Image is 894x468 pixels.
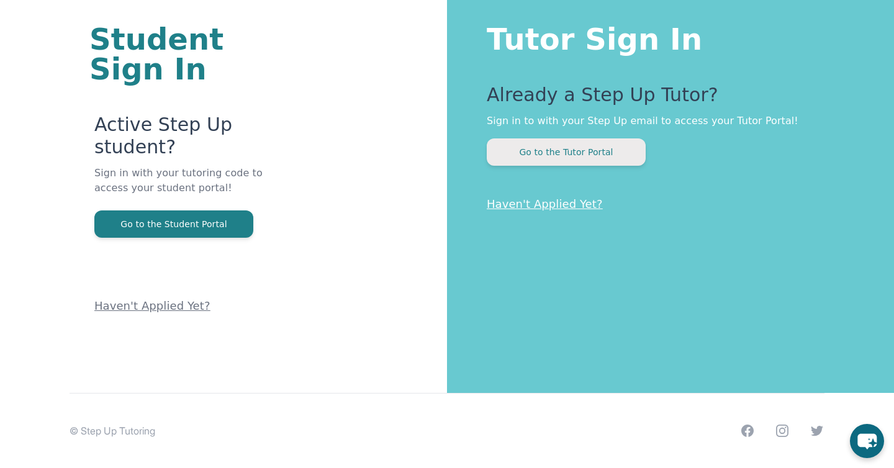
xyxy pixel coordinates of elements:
button: chat-button [850,424,884,458]
a: Go to the Student Portal [94,218,253,230]
button: Go to the Student Portal [94,210,253,238]
p: © Step Up Tutoring [70,423,155,438]
p: Sign in with your tutoring code to access your student portal! [94,166,298,210]
a: Haven't Applied Yet? [487,197,603,210]
h1: Tutor Sign In [487,19,844,54]
p: Sign in to with your Step Up email to access your Tutor Portal! [487,114,844,128]
p: Active Step Up student? [94,114,298,166]
a: Haven't Applied Yet? [94,299,210,312]
p: Already a Step Up Tutor? [487,84,844,114]
h1: Student Sign In [89,24,298,84]
a: Go to the Tutor Portal [487,146,646,158]
button: Go to the Tutor Portal [487,138,646,166]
